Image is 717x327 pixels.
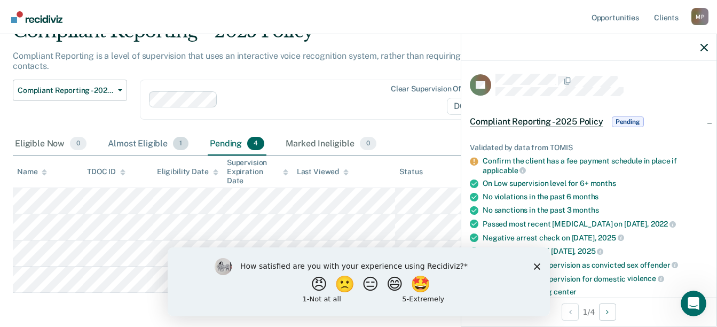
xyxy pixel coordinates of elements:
div: Eligibility Date [157,167,218,176]
div: Passed most recent [MEDICAL_DATA] on [DATE], [483,219,708,229]
span: Pending [612,116,644,127]
span: months [573,206,598,214]
span: center [554,287,577,296]
span: 2025 [598,233,624,242]
div: Pending [208,133,266,156]
span: 0 [360,137,376,151]
div: No high needs as of [DATE], [483,246,708,256]
div: Not currently on supervision for domestic [483,274,708,284]
div: Last Viewed [297,167,349,176]
span: violence [627,274,664,283]
div: M P [691,8,708,25]
img: Recidiviz [11,11,62,23]
button: Previous Opportunity [562,303,579,321]
span: 4 [247,137,264,151]
div: No violations in the past 6 [483,192,708,201]
span: D61 [447,98,484,115]
div: No sanctions in the past 3 [483,206,708,215]
iframe: Survey by Kim from Recidiviz [168,247,550,316]
div: Marked Ineligible [283,133,379,156]
div: Clear supervision officers [391,84,482,94]
button: Profile dropdown button [691,8,708,25]
div: Confirm the client has a fee payment schedule in place if applicable [483,157,708,175]
div: Almost Eligible [106,133,191,156]
p: Compliant Reporting is a level of supervision that uses an interactive voice recognition system, ... [13,51,542,71]
div: Eligible Now [13,133,89,156]
div: TDOC ID [87,167,125,176]
div: 1 / 4 [461,298,716,326]
span: months [573,192,598,201]
div: Status [399,167,422,176]
div: Negative arrest check on [DATE], [483,233,708,243]
span: months [590,179,616,188]
span: 2025 [578,247,603,255]
span: Compliant Reporting - 2025 Policy [470,116,603,127]
div: Supervision Expiration Date [227,158,288,185]
span: offender [640,261,679,269]
span: Compliant Reporting - 2025 Policy [18,86,114,95]
div: Validated by data from TOMIS [470,143,708,152]
div: Not in day reporting [483,287,708,297]
button: Next Opportunity [599,303,616,321]
iframe: Intercom live chat [681,291,706,316]
div: On Low supervision level for 6+ [483,179,708,188]
span: 1 [173,137,188,151]
div: Compliant Reporting - 2025 PolicyPending [461,105,716,139]
div: Not currently on supervision as convicted sex [483,260,708,270]
span: 0 [70,137,86,151]
div: Name [17,167,47,176]
div: Compliant Reporting - 2025 Policy [13,20,550,51]
span: 2022 [651,220,676,228]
